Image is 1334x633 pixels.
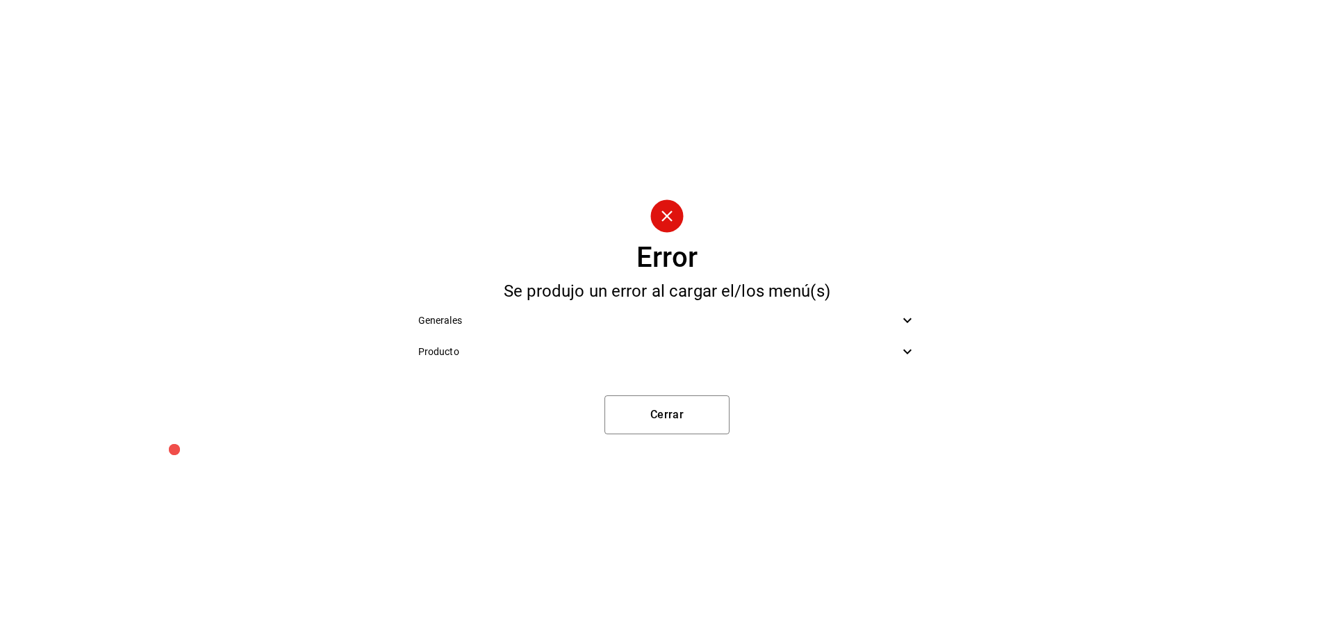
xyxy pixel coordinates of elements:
[418,345,900,359] span: Producto
[636,244,698,272] div: Error
[418,313,900,328] span: Generales
[604,395,730,434] button: Cerrar
[407,283,928,299] div: Se produjo un error al cargar el/los menú(s)
[407,305,928,336] div: Generales
[407,336,928,368] div: Producto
